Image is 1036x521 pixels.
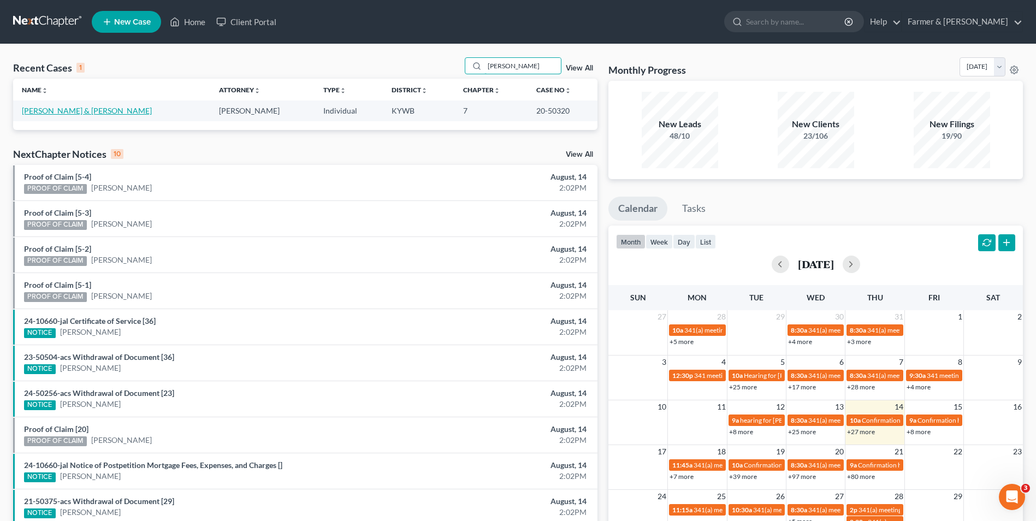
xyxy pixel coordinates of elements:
[406,316,587,327] div: August, 14
[716,310,727,323] span: 28
[788,472,816,481] a: +97 more
[893,400,904,413] span: 14
[986,293,1000,302] span: Sat
[24,172,91,181] a: Proof of Claim [5-4]
[808,506,914,514] span: 341(a) meeting for [PERSON_NAME]
[729,428,753,436] a: +8 more
[1012,445,1023,458] span: 23
[60,363,121,374] a: [PERSON_NAME]
[24,436,87,446] div: PROOF OF CLAIM
[775,400,786,413] span: 12
[421,87,428,94] i: unfold_more
[907,428,931,436] a: +8 more
[898,356,904,369] span: 7
[114,18,151,26] span: New Case
[893,445,904,458] span: 21
[791,371,807,380] span: 8:30a
[406,435,587,446] div: 2:02PM
[927,371,1025,380] span: 341 meeting for [PERSON_NAME]
[406,254,587,265] div: 2:02PM
[566,64,593,72] a: View All
[642,118,718,131] div: New Leads
[850,506,857,514] span: 2p
[406,182,587,193] div: 2:02PM
[60,507,121,518] a: [PERSON_NAME]
[91,218,152,229] a: [PERSON_NAME]
[406,460,587,471] div: August, 14
[210,100,315,121] td: [PERSON_NAME]
[753,506,859,514] span: 341(a) meeting for [PERSON_NAME]
[642,131,718,141] div: 48/10
[909,371,926,380] span: 9:30a
[24,460,282,470] a: 24-10660-jal Notice of Postpetition Mortgage Fees, Expenses, and Charges []
[779,356,786,369] span: 5
[788,338,812,346] a: +4 more
[24,184,87,194] div: PROOF OF CLAIM
[808,326,914,334] span: 341(a) meeting for [PERSON_NAME]
[24,496,174,506] a: 21-50375-acs Withdrawal of Document [29]
[834,490,845,503] span: 27
[60,471,121,482] a: [PERSON_NAME]
[893,490,904,503] span: 28
[716,490,727,503] span: 25
[807,293,825,302] span: Wed
[340,87,346,94] i: unfold_more
[24,328,56,338] div: NOTICE
[1016,356,1023,369] span: 9
[406,352,587,363] div: August, 14
[808,416,972,424] span: 341(a) meeting for [PERSON_NAME] & [PERSON_NAME]
[867,371,973,380] span: 341(a) meeting for [PERSON_NAME]
[740,416,882,424] span: hearing for [PERSON_NAME] & [PERSON_NAME]
[406,218,587,229] div: 2:02PM
[91,291,152,301] a: [PERSON_NAME]
[406,424,587,435] div: August, 14
[528,100,597,121] td: 20-50320
[406,471,587,482] div: 2:02PM
[808,371,951,380] span: 341(a) meeting for Greisis De La [PERSON_NAME]
[42,87,48,94] i: unfold_more
[630,293,646,302] span: Sun
[952,400,963,413] span: 15
[791,326,807,334] span: 8:30a
[791,506,807,514] span: 8:30a
[24,424,88,434] a: Proof of Claim [20]
[91,435,152,446] a: [PERSON_NAME]
[60,327,121,338] a: [PERSON_NAME]
[914,118,990,131] div: New Filings
[454,100,528,121] td: 7
[865,12,901,32] a: Help
[732,461,743,469] span: 10a
[565,87,571,94] i: unfold_more
[24,220,87,230] div: PROOF OF CLAIM
[902,12,1022,32] a: Farmer & [PERSON_NAME]
[22,86,48,94] a: Nameunfold_more
[608,197,667,221] a: Calendar
[850,416,861,424] span: 10a
[566,151,593,158] a: View All
[729,472,757,481] a: +39 more
[775,445,786,458] span: 19
[859,506,1022,514] span: 341(a) meeting for [PERSON_NAME] & [PERSON_NAME]
[834,310,845,323] span: 30
[867,326,1031,334] span: 341(a) meeting for [PERSON_NAME] & [PERSON_NAME]
[791,416,807,424] span: 8:30a
[463,86,500,94] a: Chapterunfold_more
[858,461,982,469] span: Confirmation hearing for [PERSON_NAME]
[834,400,845,413] span: 13
[716,400,727,413] span: 11
[729,383,757,391] a: +25 more
[732,506,752,514] span: 10:30a
[867,293,883,302] span: Thu
[672,371,693,380] span: 12:30p
[673,234,695,249] button: day
[893,310,904,323] span: 31
[392,86,428,94] a: Districtunfold_more
[24,256,87,266] div: PROOF OF CLAIM
[211,12,282,32] a: Client Portal
[76,63,85,73] div: 1
[732,416,739,424] span: 9a
[254,87,261,94] i: unfold_more
[720,356,727,369] span: 4
[688,293,707,302] span: Mon
[406,280,587,291] div: August, 14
